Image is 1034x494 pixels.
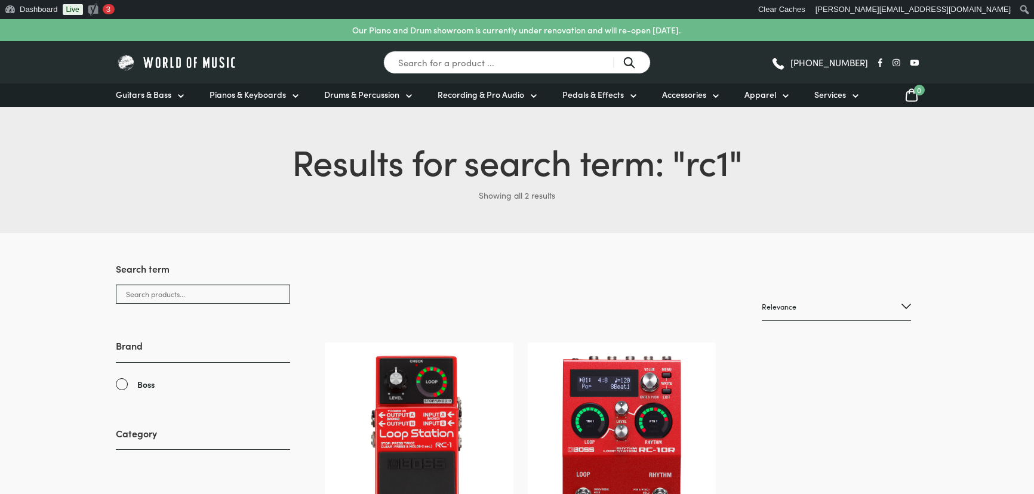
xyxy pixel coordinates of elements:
[662,88,706,101] span: Accessories
[562,88,624,101] span: Pedals & Effects
[744,88,776,101] span: Apparel
[762,293,911,321] select: Shop order
[116,186,919,205] p: Showing all 2 results
[116,53,238,72] img: World of Music
[861,363,1034,494] iframe: Chat with our support team
[116,262,290,285] h3: Search term
[771,54,868,72] a: [PHONE_NUMBER]
[116,378,290,391] a: Boss
[116,427,290,450] h3: Category
[106,5,110,14] span: 3
[116,135,919,186] h1: Results for search term: " "
[383,51,651,74] input: Search for a product ...
[116,339,290,362] h3: Brand
[210,88,286,101] span: Pianos & Keyboards
[685,135,729,186] span: rc1
[814,88,846,101] span: Services
[352,24,681,36] p: Our Piano and Drum showroom is currently under renovation and will re-open [DATE].
[914,85,925,95] span: 0
[116,285,290,304] input: Search products...
[438,88,524,101] span: Recording & Pro Audio
[116,88,171,101] span: Guitars & Bass
[137,378,155,391] span: Boss
[63,4,83,15] a: Live
[116,339,290,391] div: Brand
[324,88,399,101] span: Drums & Percussion
[790,58,868,67] span: [PHONE_NUMBER]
